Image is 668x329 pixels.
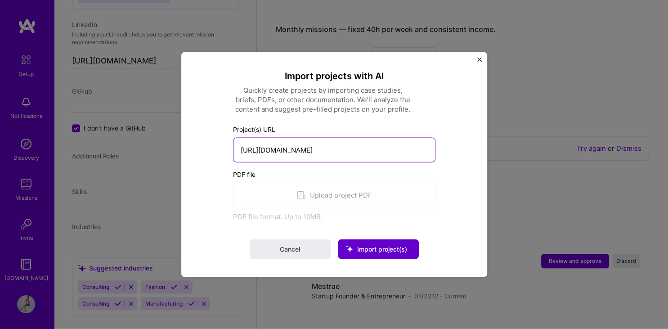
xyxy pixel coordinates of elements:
div: Quickly create projects by importing case studies, briefs, PDFs, or other documentation. We’ll an... [233,85,413,113]
button: Cancel [250,239,331,259]
i: icon StarsWhite [338,237,361,261]
label: PDF file [233,169,435,179]
button: Import project(s) [338,239,419,259]
label: Project(s) URL [233,124,435,134]
input: Enter link [233,137,435,162]
span: Import project(s) [357,245,407,253]
span: Cancel [280,245,300,254]
button: Close [477,57,482,67]
h1: Import projects with AI [233,70,435,81]
div: PDF file format. Up to 10MB. [233,212,435,221]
